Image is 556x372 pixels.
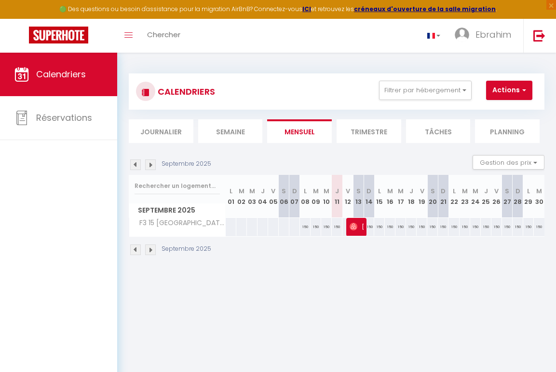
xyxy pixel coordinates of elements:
abbr: M [536,186,542,196]
abbr: S [282,186,286,196]
abbr: J [409,186,413,196]
th: 20 [427,175,438,218]
th: 13 [353,175,364,218]
abbr: L [304,186,307,196]
abbr: M [239,186,244,196]
div: 150 [406,218,417,236]
li: Tâches [406,119,471,143]
th: 18 [406,175,417,218]
abbr: M [473,186,478,196]
th: 03 [247,175,258,218]
div: 150 [460,218,470,236]
strong: créneaux d'ouverture de la salle migration [354,5,496,13]
div: 150 [513,218,523,236]
div: 150 [502,218,513,236]
div: 150 [395,218,406,236]
span: Septembre 2025 [129,203,225,217]
th: 19 [417,175,427,218]
abbr: M [398,186,404,196]
th: 15 [374,175,385,218]
li: Journalier [129,119,193,143]
abbr: V [494,186,499,196]
th: 12 [342,175,353,218]
th: 07 [289,175,300,218]
div: 150 [448,218,459,236]
abbr: M [313,186,319,196]
abbr: M [387,186,393,196]
div: 150 [534,218,544,236]
p: Septembre 2025 [162,159,211,169]
div: 150 [523,218,534,236]
th: 17 [395,175,406,218]
th: 14 [364,175,374,218]
div: 150 [491,218,502,236]
abbr: D [441,186,446,196]
div: 150 [470,218,481,236]
th: 11 [332,175,342,218]
th: 08 [300,175,311,218]
a: ... Ebrahim [448,19,523,53]
th: 25 [481,175,491,218]
th: 29 [523,175,534,218]
abbr: M [249,186,255,196]
div: 150 [385,218,395,236]
abbr: J [335,186,339,196]
th: 22 [448,175,459,218]
th: 02 [236,175,247,218]
th: 01 [226,175,236,218]
div: 150 [481,218,491,236]
li: Trimestre [337,119,401,143]
abbr: L [230,186,232,196]
li: Planning [475,119,540,143]
abbr: M [462,186,468,196]
th: 16 [385,175,395,218]
abbr: S [505,186,509,196]
abbr: V [346,186,350,196]
input: Rechercher un logement... [135,177,220,195]
div: 150 [374,218,385,236]
th: 27 [502,175,513,218]
div: 150 [427,218,438,236]
abbr: D [366,186,371,196]
span: F3 15 [GEOGRAPHIC_DATA] [131,218,227,229]
abbr: L [527,186,530,196]
span: Chercher [147,29,180,40]
span: Ebrahim [475,29,511,41]
div: 150 [332,218,342,236]
div: 150 [311,218,321,236]
abbr: S [356,186,361,196]
li: Semaine [198,119,263,143]
img: Super Booking [29,27,88,43]
abbr: J [484,186,488,196]
th: 05 [268,175,279,218]
li: Mensuel [267,119,332,143]
button: Actions [486,81,532,100]
th: 26 [491,175,502,218]
div: 150 [364,218,374,236]
button: Ouvrir le widget de chat LiveChat [8,4,37,33]
div: 150 [300,218,311,236]
a: ICI [302,5,311,13]
abbr: D [292,186,297,196]
span: Réservations [36,112,92,124]
th: 06 [279,175,289,218]
a: Chercher [140,19,188,53]
h3: CALENDRIERS [155,81,215,102]
abbr: L [378,186,381,196]
abbr: L [453,186,456,196]
button: Gestion des prix [473,155,544,170]
img: logout [533,29,545,42]
abbr: V [420,186,424,196]
th: 04 [258,175,268,218]
div: 150 [417,218,427,236]
img: ... [455,28,469,42]
span: [PERSON_NAME] [350,217,364,236]
abbr: M [324,186,329,196]
button: Filtrer par hébergement [379,81,472,100]
th: 10 [321,175,332,218]
abbr: S [431,186,435,196]
div: 150 [438,218,448,236]
abbr: D [515,186,520,196]
abbr: V [271,186,275,196]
